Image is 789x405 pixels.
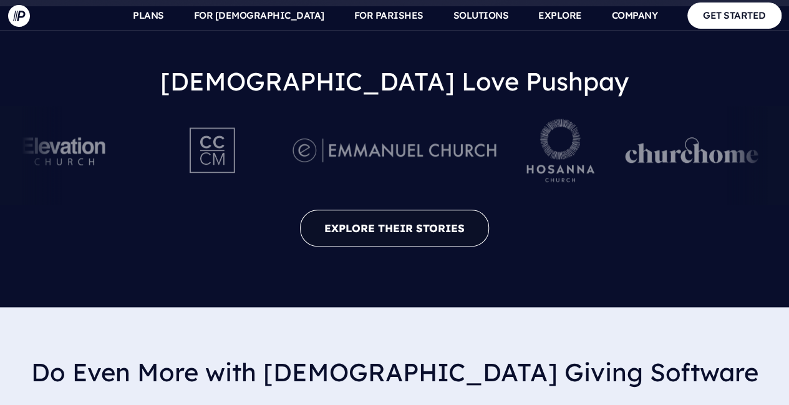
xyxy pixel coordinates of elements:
[526,119,595,182] img: pp_logos_5
[10,56,779,106] h2: [DEMOGRAPHIC_DATA] Love Pushpay
[293,138,496,162] img: pp_logos_3
[300,210,489,246] a: EXPLORE THEIR STORIES
[625,137,758,163] img: pp_logos_1
[687,2,782,28] a: GET STARTED
[18,347,772,397] h2: Do Even More with [DEMOGRAPHIC_DATA] Giving Software
[164,116,263,185] img: Pushpay_Logo__CCM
